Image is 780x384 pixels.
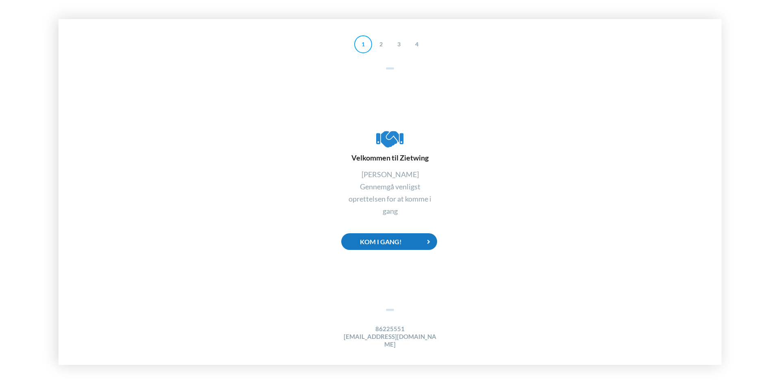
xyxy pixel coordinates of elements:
[341,325,439,333] h4: 86225551
[341,168,439,217] div: [PERSON_NAME] Gennemgå venligst oprettelsen for at komme i gang
[354,35,372,53] div: 1
[341,233,437,250] div: Kom i gang!
[341,333,439,349] h4: [EMAIL_ADDRESS][DOMAIN_NAME]
[390,35,408,53] div: 3
[372,35,390,53] div: 2
[408,35,426,53] div: 4
[341,128,439,163] div: Velkommen til Zietwing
